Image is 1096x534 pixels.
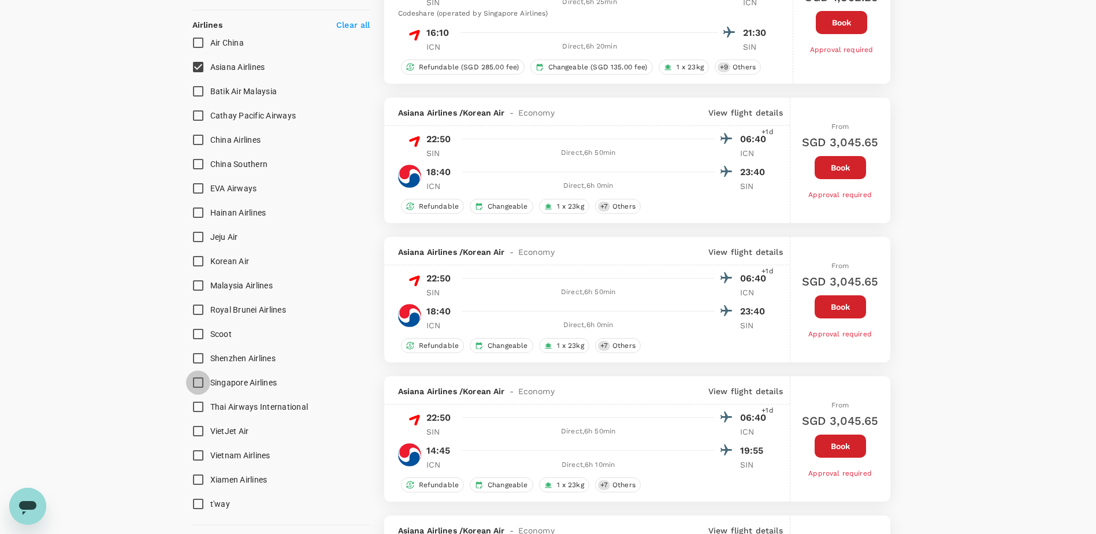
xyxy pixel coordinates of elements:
img: OZ [398,132,421,155]
p: ICN [740,426,769,437]
span: EVA Airways [210,184,257,193]
p: 16:10 [426,26,449,40]
span: Approval required [808,469,872,477]
p: 21:30 [743,26,772,40]
span: Approval required [810,46,874,54]
span: Royal Brunei Airlines [210,305,286,314]
span: Others [608,341,640,351]
img: KE [398,443,421,466]
button: Book [815,156,866,179]
span: +1d [761,405,773,417]
span: 1 x 23kg [672,62,708,72]
p: 22:50 [426,132,451,146]
p: SIN [740,459,769,470]
span: Korean Air [210,257,250,266]
p: View flight details [708,246,783,258]
span: Approval required [808,330,872,338]
span: +1d [761,266,773,277]
p: 06:40 [740,132,769,146]
span: China Southern [210,160,268,169]
span: Economy [518,385,555,397]
span: Refundable [414,480,464,490]
span: Refundable (SGD 285.00 fee) [414,62,524,72]
div: Refundable (SGD 285.00 fee) [401,60,525,75]
p: ICN [426,180,455,192]
p: SIN [740,180,769,192]
span: Hainan Airlines [210,208,266,217]
span: - [505,246,518,258]
h6: SGD 3,045.65 [802,411,879,430]
span: Economy [518,246,555,258]
span: + 9 [718,62,730,72]
iframe: Button to launch messaging window [9,488,46,525]
div: Refundable [401,338,465,353]
p: SIN [426,147,455,159]
span: Changeable [483,341,533,351]
p: SIN [740,320,769,331]
span: Approval required [808,191,872,199]
div: Changeable (SGD 135.00 fee) [530,60,653,75]
span: 1 x 23kg [552,202,589,212]
p: SIN [426,426,455,437]
p: 06:40 [740,272,769,285]
div: Direct , 6h 10min [462,459,715,471]
div: Direct , 6h 0min [462,180,715,192]
div: Changeable [470,199,533,214]
span: From [831,123,849,131]
h6: SGD 3,045.65 [802,272,879,291]
div: +7Others [595,199,641,214]
div: Changeable [470,477,533,492]
span: Asiana Airlines / Korean Air [398,246,505,258]
div: Direct , 6h 50min [462,147,715,159]
div: +9Others [715,60,761,75]
span: Asiana Airlines [210,62,265,72]
img: KE [398,304,421,327]
div: Direct , 6h 0min [462,320,715,331]
span: Shenzhen Airlines [210,354,276,363]
p: Clear all [336,19,370,31]
div: Codeshare (operated by Singapore Airlines) [398,8,772,20]
span: VietJet Air [210,427,249,436]
span: t'way [210,499,230,509]
div: Direct , 6h 50min [462,287,715,298]
img: OZ [398,271,421,294]
p: ICN [740,147,769,159]
p: 22:50 [426,272,451,285]
p: View flight details [708,107,783,118]
p: 14:45 [426,444,451,458]
div: 1 x 23kg [539,338,589,353]
p: ICN [740,287,769,298]
span: Changeable [483,202,533,212]
h6: SGD 3,045.65 [802,133,879,151]
div: Refundable [401,199,465,214]
span: 1 x 23kg [552,480,589,490]
div: 1 x 23kg [539,477,589,492]
div: 1 x 23kg [659,60,709,75]
span: Changeable [483,480,533,490]
div: Direct , 6h 50min [462,426,715,437]
button: Book [815,435,866,458]
span: Asiana Airlines / Korean Air [398,385,505,397]
span: 1 x 23kg [552,341,589,351]
p: SIN [743,41,772,53]
span: Jeju Air [210,232,238,242]
span: Others [608,202,640,212]
p: ICN [426,459,455,470]
span: + 7 [598,480,610,490]
button: Book [816,11,867,34]
span: Malaysia Airlines [210,281,273,290]
button: Book [815,295,866,318]
span: Others [608,480,640,490]
span: - [505,385,518,397]
p: 06:40 [740,411,769,425]
img: OZ [398,410,421,433]
p: SIN [426,287,455,298]
span: Economy [518,107,555,118]
div: +7Others [595,477,641,492]
span: Singapore Airlines [210,378,277,387]
span: Others [728,62,760,72]
div: Refundable [401,477,465,492]
p: ICN [426,320,455,331]
span: Refundable [414,202,464,212]
span: Scoot [210,329,232,339]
